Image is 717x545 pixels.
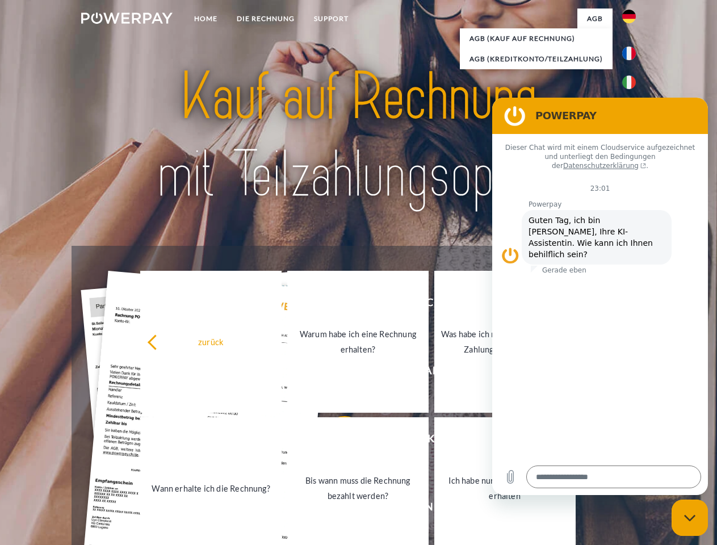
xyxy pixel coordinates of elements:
[672,500,708,536] iframe: Schaltfläche zum Öffnen des Messaging-Fensters; Konversation läuft
[108,54,609,217] img: title-powerpay_de.svg
[434,271,576,413] a: Was habe ich noch offen, ist meine Zahlung eingegangen?
[147,480,275,496] div: Wann erhalte ich die Rechnung?
[147,334,275,349] div: zurück
[185,9,227,29] a: Home
[81,12,173,24] img: logo-powerpay-white.svg
[577,9,613,29] a: agb
[304,9,358,29] a: SUPPORT
[294,473,422,504] div: Bis wann muss die Rechnung bezahlt werden?
[460,28,613,49] a: AGB (Kauf auf Rechnung)
[460,49,613,69] a: AGB (Kreditkonto/Teilzahlung)
[227,9,304,29] a: DIE RECHNUNG
[294,326,422,357] div: Warum habe ich eine Rechnung erhalten?
[441,473,569,504] div: Ich habe nur eine Teillieferung erhalten
[622,10,636,23] img: de
[622,76,636,89] img: it
[441,326,569,357] div: Was habe ich noch offen, ist meine Zahlung eingegangen?
[622,47,636,60] img: fr
[492,98,708,495] iframe: Messaging-Fenster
